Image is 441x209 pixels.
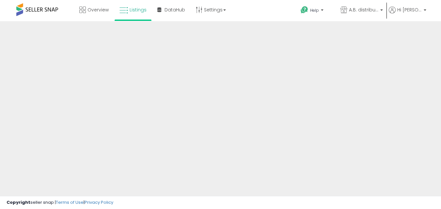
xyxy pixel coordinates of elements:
[130,7,147,13] span: Listings
[7,200,113,206] div: seller snap | |
[349,7,378,13] span: A.B. distribution
[87,7,109,13] span: Overview
[165,7,185,13] span: DataHub
[310,7,319,13] span: Help
[295,1,335,21] a: Help
[300,6,308,14] i: Get Help
[85,199,113,205] a: Privacy Policy
[56,199,84,205] a: Terms of Use
[389,7,426,21] a: Hi [PERSON_NAME]
[397,7,422,13] span: Hi [PERSON_NAME]
[7,199,30,205] strong: Copyright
